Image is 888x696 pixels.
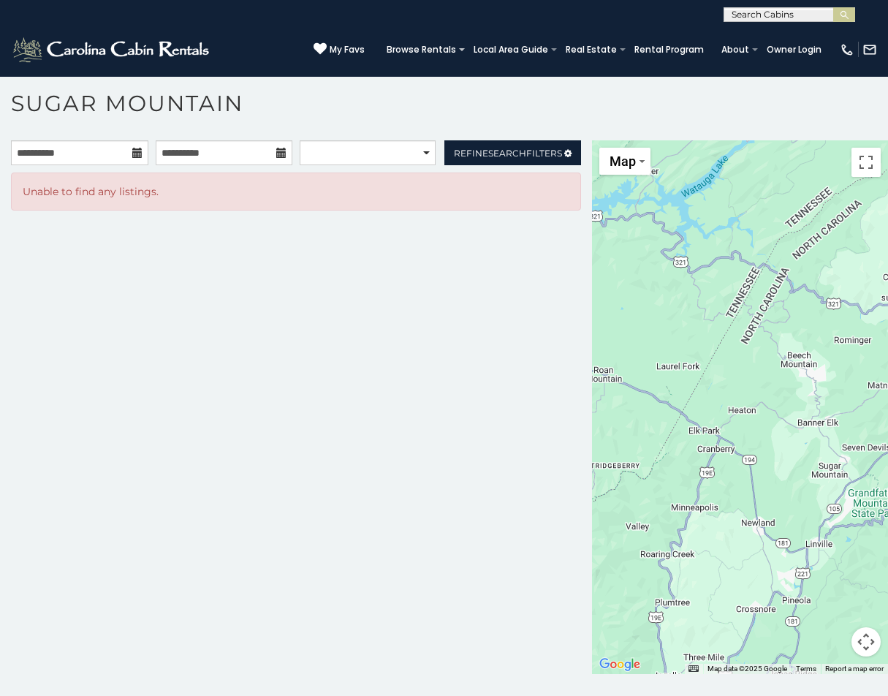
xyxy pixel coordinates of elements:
[596,655,644,674] img: Google
[23,184,569,199] p: Unable to find any listings.
[11,35,213,64] img: White-1-2.png
[599,148,650,175] button: Change map style
[759,39,829,60] a: Owner Login
[627,39,711,60] a: Rental Program
[330,43,365,56] span: My Favs
[596,655,644,674] a: Open this area in Google Maps (opens a new window)
[379,39,463,60] a: Browse Rentals
[714,39,756,60] a: About
[444,140,582,165] a: RefineSearchFilters
[314,42,365,57] a: My Favs
[558,39,624,60] a: Real Estate
[840,42,854,57] img: phone-regular-white.png
[851,148,881,177] button: Toggle fullscreen view
[488,148,526,159] span: Search
[825,665,884,673] a: Report a map error
[688,664,699,674] button: Keyboard shortcuts
[610,154,636,169] span: Map
[862,42,877,57] img: mail-regular-white.png
[796,665,816,673] a: Terms (opens in new tab)
[454,148,562,159] span: Refine Filters
[466,39,555,60] a: Local Area Guide
[851,627,881,657] button: Map camera controls
[707,665,787,673] span: Map data ©2025 Google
